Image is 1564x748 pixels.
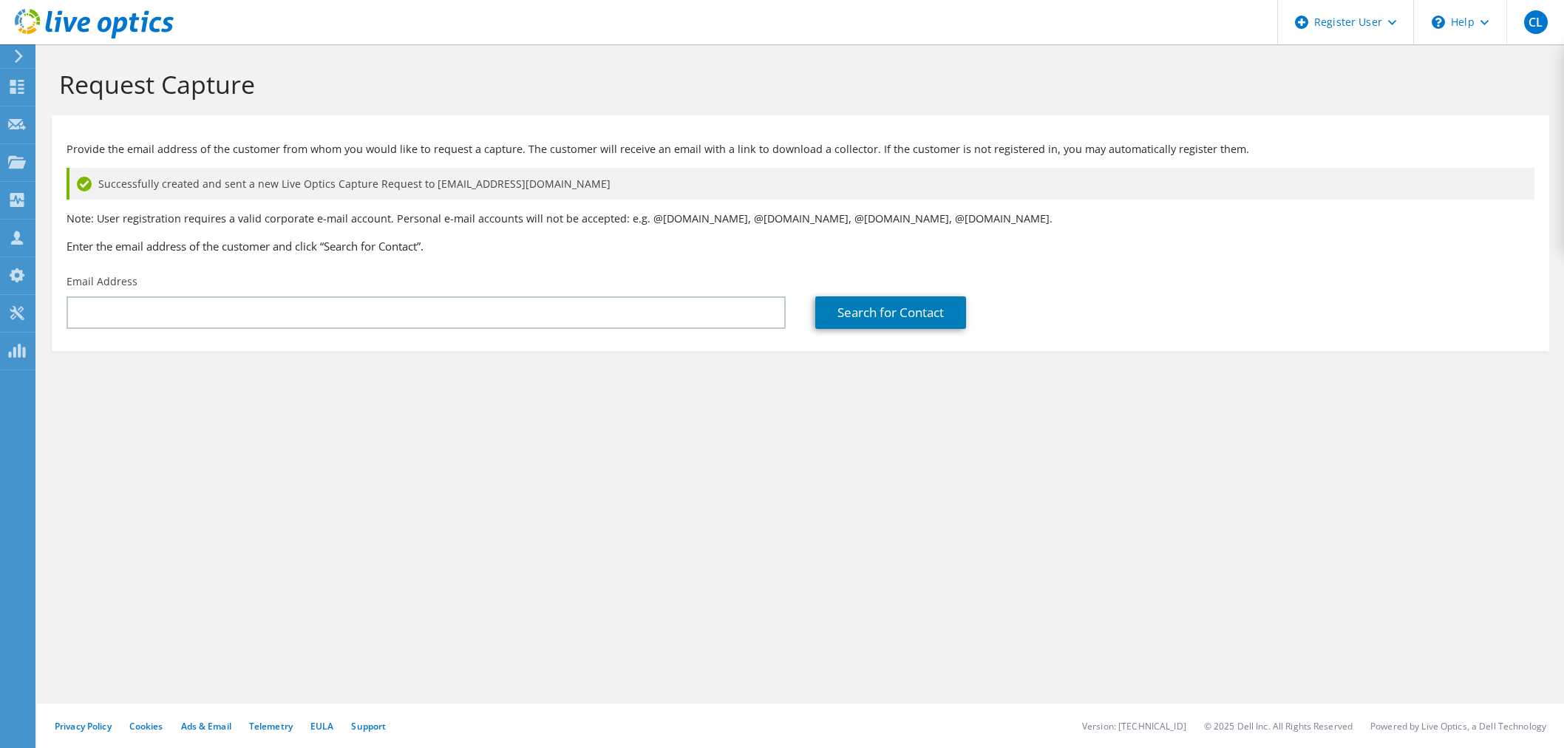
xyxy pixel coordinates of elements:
label: Email Address [67,274,137,289]
h1: Request Capture [59,69,1534,100]
a: Support [351,720,386,732]
h3: Enter the email address of the customer and click “Search for Contact”. [67,238,1534,254]
a: Telemetry [249,720,293,732]
svg: \n [1432,16,1445,29]
li: Version: [TECHNICAL_ID] [1082,720,1186,732]
a: Privacy Policy [55,720,112,732]
p: Note: User registration requires a valid corporate e-mail account. Personal e-mail accounts will ... [67,211,1534,227]
span: Successfully created and sent a new Live Optics Capture Request to [EMAIL_ADDRESS][DOMAIN_NAME] [98,176,611,192]
a: Cookies [129,720,163,732]
p: Provide the email address of the customer from whom you would like to request a capture. The cust... [67,141,1534,157]
a: Search for Contact [815,296,966,329]
span: CL [1524,10,1548,34]
li: Powered by Live Optics, a Dell Technology [1370,720,1546,732]
a: Ads & Email [181,720,231,732]
a: EULA [310,720,333,732]
li: © 2025 Dell Inc. All Rights Reserved [1204,720,1353,732]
